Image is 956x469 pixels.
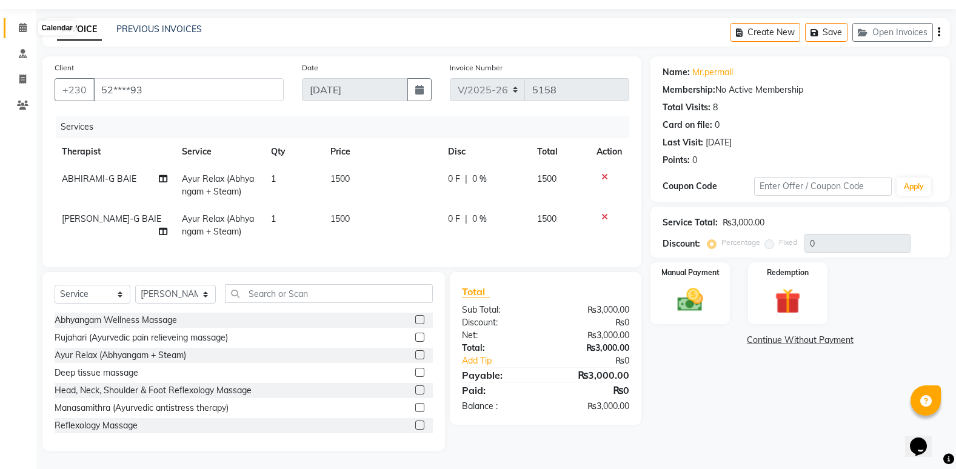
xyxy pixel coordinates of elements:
[38,21,75,35] div: Calendar
[450,62,503,73] label: Invoice Number
[453,354,561,367] a: Add Tip
[537,173,557,184] span: 1500
[175,138,264,165] th: Service
[56,116,638,138] div: Services
[55,384,252,397] div: Head, Neck, Shoulder & Foot Reflexology Massage
[453,304,546,316] div: Sub Total:
[465,213,467,225] span: |
[323,138,441,165] th: Price
[754,177,892,196] input: Enter Offer / Coupon Code
[55,402,229,414] div: Manasamithra (Ayurvedic antistress therapy)
[55,62,74,73] label: Client
[448,173,460,185] span: 0 F
[55,367,138,379] div: Deep tissue massage
[55,314,177,327] div: Abhyangam Wellness Massage
[55,78,95,101] button: +230
[55,349,186,362] div: Ayur Relax (Abhyangam + Steam)
[546,342,638,354] div: ₨3,000.00
[182,213,254,237] span: Ayur Relax (Abhyangam + Steam)
[663,101,710,114] div: Total Visits:
[706,136,732,149] div: [DATE]
[692,154,697,167] div: 0
[448,213,460,225] span: 0 F
[453,316,546,329] div: Discount:
[721,237,760,248] label: Percentage
[453,368,546,382] div: Payable:
[805,23,847,42] button: Save
[663,84,715,96] div: Membership:
[663,119,712,131] div: Card on file:
[663,66,690,79] div: Name:
[653,334,948,347] a: Continue Without Payment
[723,216,764,229] div: ₨3,000.00
[546,304,638,316] div: ₨3,000.00
[546,368,638,382] div: ₨3,000.00
[663,84,938,96] div: No Active Membership
[55,138,175,165] th: Therapist
[271,213,276,224] span: 1
[779,237,797,248] label: Fixed
[546,316,638,329] div: ₨0
[852,23,933,42] button: Open Invoices
[330,173,350,184] span: 1500
[453,329,546,342] div: Net:
[271,173,276,184] span: 1
[264,138,323,165] th: Qty
[62,173,136,184] span: ABHIRAMI-G BAIE
[692,66,733,79] a: Mr.permall
[546,383,638,397] div: ₨0
[537,213,557,224] span: 1500
[453,342,546,354] div: Total:
[713,101,718,114] div: 8
[465,173,467,185] span: |
[472,213,487,225] span: 0 %
[546,329,638,342] div: ₨3,000.00
[462,285,490,298] span: Total
[663,180,754,193] div: Coupon Code
[715,119,720,131] div: 0
[116,24,202,35] a: PREVIOUS INVOICES
[669,285,710,314] img: _cash.svg
[663,154,690,167] div: Points:
[546,400,638,413] div: ₨3,000.00
[441,138,530,165] th: Disc
[663,238,700,250] div: Discount:
[767,267,809,278] label: Redemption
[905,421,944,457] iframe: chat widget
[530,138,589,165] th: Total
[330,213,350,224] span: 1500
[62,213,161,224] span: [PERSON_NAME]-G BAIE
[663,216,718,229] div: Service Total:
[897,178,931,196] button: Apply
[182,173,254,197] span: Ayur Relax (Abhyangam + Steam)
[472,173,487,185] span: 0 %
[93,78,284,101] input: Search by Name/Mobile/Email/Code
[55,331,228,344] div: Rujahari (Ayurvedic pain relieveing massage)
[767,285,808,317] img: _gift.svg
[730,23,800,42] button: Create New
[589,138,629,165] th: Action
[302,62,318,73] label: Date
[55,419,138,432] div: Reflexology Massage
[561,354,638,367] div: ₨0
[453,383,546,397] div: Paid:
[661,267,720,278] label: Manual Payment
[225,284,433,303] input: Search or Scan
[453,400,546,413] div: Balance :
[663,136,703,149] div: Last Visit:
